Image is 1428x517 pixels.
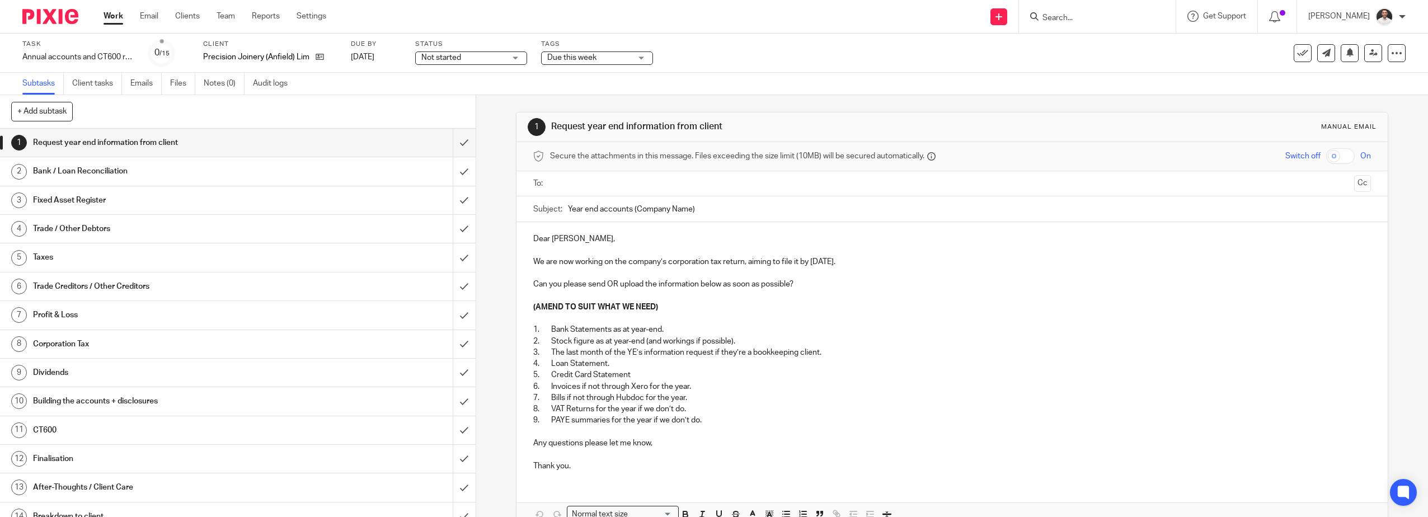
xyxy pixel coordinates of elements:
div: Manual email [1321,123,1377,131]
img: dom%20slack.jpg [1375,8,1393,26]
p: Can you please send OR upload the information below as soon as possible? [533,279,1371,290]
p: We are now working on the company’s corporation tax return, aiming to file it by [DATE]. [533,256,1371,267]
h1: Trade / Other Debtors [33,220,306,237]
div: 1 [528,118,546,136]
div: 3 [11,192,27,208]
label: Due by [351,40,401,49]
div: 9 [11,365,27,380]
span: Not started [421,54,461,62]
p: 3. The last month of the YE’s information request if they’re a bookkeeping client. [533,347,1371,358]
button: Cc [1354,175,1371,192]
a: Email [140,11,158,22]
p: 7. Bills if not through Hubdoc for the year. [533,392,1371,403]
input: Search [1041,13,1142,23]
h1: Finalisation [33,450,306,467]
a: Reports [252,11,280,22]
div: 7 [11,307,27,323]
a: Clients [175,11,200,22]
p: 9. PAYE summaries for the year if we don’t do. [533,415,1371,426]
div: 10 [11,393,27,409]
h1: CT600 [33,422,306,439]
div: 8 [11,336,27,352]
div: 11 [11,422,27,438]
p: 1. Bank Statements as at year-end. [533,324,1371,335]
a: Audit logs [253,73,296,95]
h1: Request year end information from client [551,121,976,133]
h1: Fixed Asset Register [33,192,306,209]
div: 4 [11,221,27,237]
a: Settings [297,11,326,22]
div: Annual accounts and CT600 return [22,51,134,63]
button: + Add subtask [11,102,73,121]
div: 12 [11,451,27,467]
label: To: [533,178,546,189]
div: 0 [154,46,170,59]
span: Get Support [1203,12,1246,20]
h1: Trade Creditors / Other Creditors [33,278,306,295]
label: Status [415,40,527,49]
a: Work [104,11,123,22]
h1: Corporation Tax [33,336,306,352]
h1: Taxes [33,249,306,266]
div: 2 [11,164,27,180]
h1: Request year end information from client [33,134,306,151]
p: 8. VAT Returns for the year if we don’t do. [533,403,1371,415]
div: 13 [11,480,27,495]
p: 4. Loan Statement. [533,358,1371,369]
span: [DATE] [351,53,374,61]
strong: (AMEND TO SUIT WHAT WE NEED) [533,303,658,311]
h1: Dividends [33,364,306,381]
p: Precision Joinery (Anfield) Limited [203,51,310,63]
h1: Bank / Loan Reconciliation [33,163,306,180]
label: Subject: [533,204,562,215]
a: Files [170,73,195,95]
h1: Profit & Loss [33,307,306,323]
p: 5. Credit Card Statement [533,369,1371,380]
a: Team [217,11,235,22]
h1: After-Thoughts / Client Care [33,479,306,496]
a: Notes (0) [204,73,245,95]
a: Subtasks [22,73,64,95]
p: Thank you. [533,460,1371,472]
img: Pixie [22,9,78,24]
p: 2. Stock figure as at year-end (and workings if possible). [533,336,1371,347]
a: Client tasks [72,73,122,95]
span: Switch off [1285,151,1321,162]
span: Due this week [547,54,596,62]
p: [PERSON_NAME] [1308,11,1370,22]
div: 6 [11,279,27,294]
a: Emails [130,73,162,95]
p: 6. Invoices if not through Xero for the year. [533,381,1371,392]
small: /15 [159,50,170,57]
h1: Building the accounts + disclosures [33,393,306,410]
div: 1 [11,135,27,151]
label: Task [22,40,134,49]
div: 5 [11,250,27,266]
span: On [1360,151,1371,162]
label: Tags [541,40,653,49]
p: Any questions please let me know, [533,438,1371,449]
label: Client [203,40,337,49]
span: Secure the attachments in this message. Files exceeding the size limit (10MB) will be secured aut... [550,151,924,162]
p: Dear [PERSON_NAME], [533,233,1371,245]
